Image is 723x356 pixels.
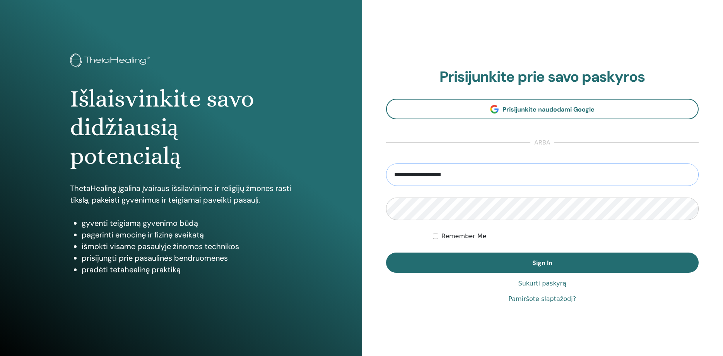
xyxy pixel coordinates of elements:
[82,252,292,264] li: prisijungti prie pasaulinės bendruomenės
[508,294,576,304] a: Pamiršote slaptažodį?
[441,232,487,241] label: Remember Me
[82,264,292,275] li: pradėti tetahealinę praktiką
[70,182,292,206] p: ThetaHealing įgalina įvairaus išsilavinimo ir religijų žmones rasti tikslą, pakeisti gyvenimus ir...
[518,279,566,288] a: Sukurti paskyrą
[70,84,292,171] h1: Išlaisvinkite savo didžiausią potencialą
[82,217,292,229] li: gyventi teigiamą gyvenimo būdą
[386,68,699,86] h2: Prisijunkite prie savo paskyros
[433,232,699,241] div: Keep me authenticated indefinitely or until I manually logout
[386,253,699,273] button: Sign In
[532,259,552,267] span: Sign In
[82,229,292,241] li: pagerinti emocinę ir fizinę sveikatą
[82,241,292,252] li: išmokti visame pasaulyje žinomos technikos
[503,105,595,114] span: Prisijunkite naudodami Google
[530,138,554,147] span: arba
[386,99,699,119] a: Prisijunkite naudodami Google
